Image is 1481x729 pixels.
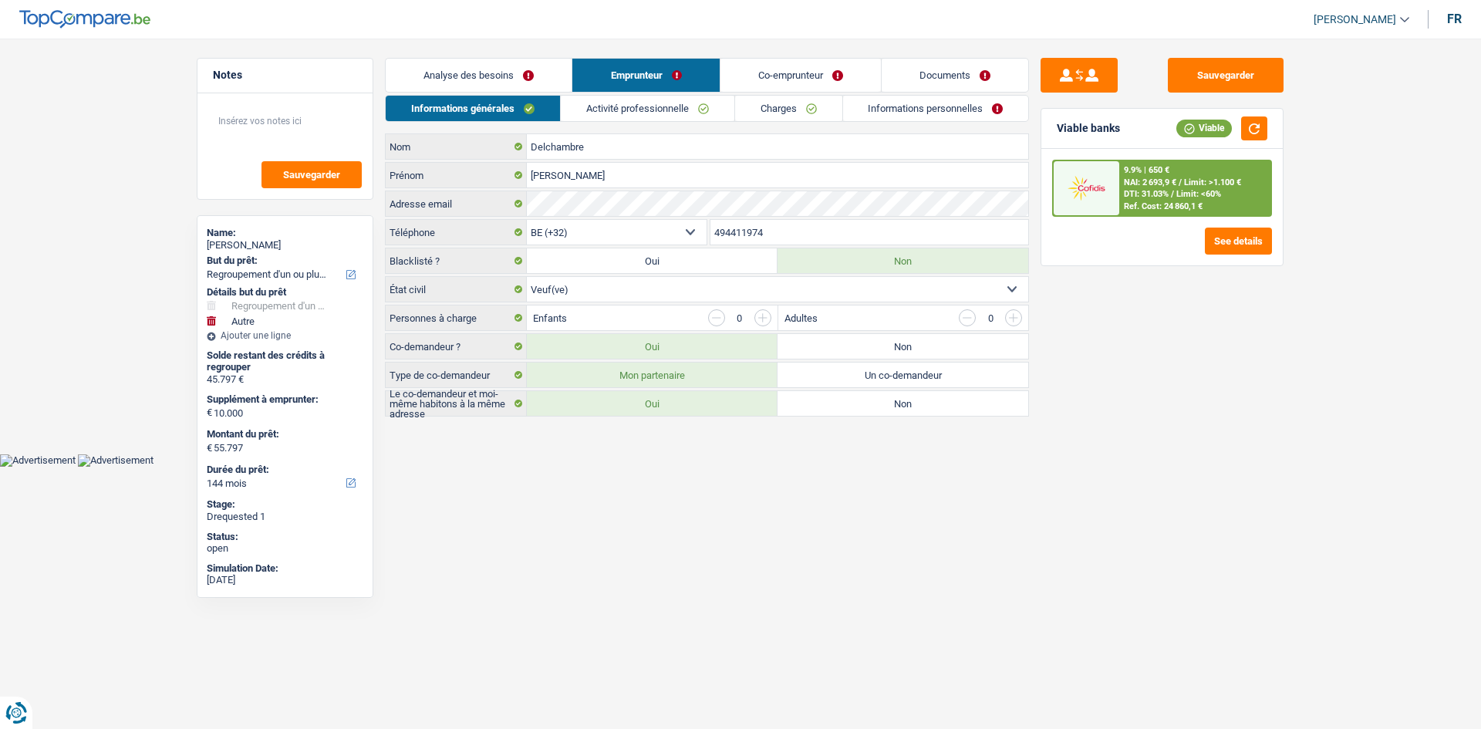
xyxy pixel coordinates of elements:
label: Adultes [784,313,818,323]
a: Emprunteur [572,59,719,92]
label: Non [778,334,1028,359]
a: Documents [882,59,1028,92]
div: Stage: [207,498,363,511]
div: 0 [983,313,997,323]
span: € [207,442,212,454]
div: open [207,542,363,555]
label: Personnes à charge [386,305,527,330]
label: Le co-demandeur et moi-même habitons à la même adresse [386,391,527,416]
h5: Notes [213,69,357,82]
label: Montant du prêt: [207,428,360,440]
input: 401020304 [710,220,1029,245]
span: DTI: 31.03% [1124,189,1169,199]
div: Détails but du prêt [207,286,363,299]
div: 0 [733,313,747,323]
div: Simulation Date: [207,562,363,575]
div: Viable banks [1057,122,1120,135]
label: Oui [527,248,778,273]
label: Oui [527,334,778,359]
span: [PERSON_NAME] [1314,13,1396,26]
div: [PERSON_NAME] [207,239,363,251]
img: Cofidis [1058,174,1115,202]
span: € [207,407,212,419]
div: Viable [1176,120,1232,137]
a: Activité professionnelle [561,96,734,121]
label: Téléphone [386,220,527,245]
span: Limit: <60% [1176,189,1221,199]
a: Analyse des besoins [386,59,572,92]
label: Nom [386,134,527,159]
div: Ref. Cost: 24 860,1 € [1124,201,1203,211]
div: fr [1447,12,1462,26]
a: Charges [735,96,842,121]
label: Mon partenaire [527,363,778,387]
div: Name: [207,227,363,239]
label: État civil [386,277,527,302]
a: Informations générales [386,96,560,121]
img: TopCompare Logo [19,10,150,29]
label: Non [778,391,1028,416]
label: Type de co-demandeur [386,363,527,387]
label: Blacklisté ? [386,248,527,273]
a: Co-emprunteur [720,59,881,92]
div: 45.797 € [207,373,363,386]
div: Solde restant des crédits à regrouper [207,349,363,373]
label: Adresse email [386,191,527,216]
span: NAI: 2 693,9 € [1124,177,1176,187]
div: Drequested 1 [207,511,363,523]
label: Supplément à emprunter: [207,393,360,406]
a: [PERSON_NAME] [1301,7,1409,32]
button: Sauvegarder [261,161,362,188]
label: Co-demandeur ? [386,334,527,359]
a: Informations personnelles [843,96,1029,121]
button: Sauvegarder [1168,58,1284,93]
label: Enfants [533,313,567,323]
label: Prénom [386,163,527,187]
label: But du prêt: [207,255,360,267]
div: 9.9% | 650 € [1124,165,1169,175]
span: Sauvegarder [283,170,340,180]
label: Durée du prêt: [207,464,360,476]
button: See details [1205,228,1272,255]
img: Advertisement [78,454,153,467]
label: Non [778,248,1028,273]
div: Ajouter une ligne [207,330,363,341]
div: Status: [207,531,363,543]
label: Oui [527,391,778,416]
span: Limit: >1.100 € [1184,177,1241,187]
span: / [1171,189,1174,199]
div: [DATE] [207,574,363,586]
span: / [1179,177,1182,187]
label: Un co-demandeur [778,363,1028,387]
